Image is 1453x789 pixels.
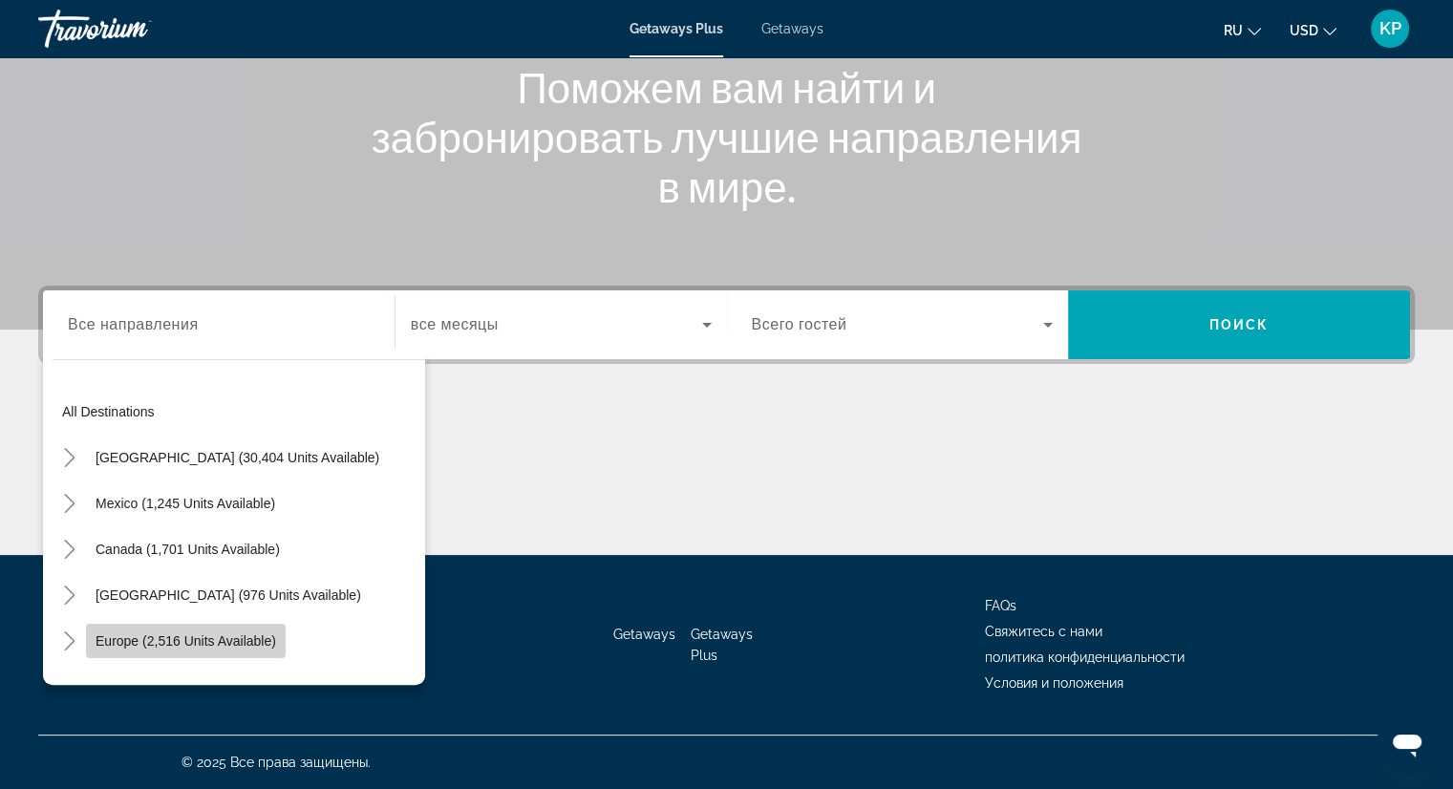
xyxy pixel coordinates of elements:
button: Toggle Australia (207 units available) [53,671,86,704]
span: All destinations [62,404,155,419]
a: Getaways [613,627,675,642]
a: Getaways Plus [691,627,753,663]
span: Canada (1,701 units available) [96,542,280,557]
span: Всего гостей [752,316,847,332]
a: политика конфиденциальности [985,650,1185,665]
button: User Menu [1365,9,1415,49]
a: Свяжитесь с нами [985,624,1102,639]
a: Getaways [761,21,823,36]
span: [GEOGRAPHIC_DATA] (976 units available) [96,587,361,603]
button: [GEOGRAPHIC_DATA] (976 units available) [86,578,371,612]
button: Canada (1,701 units available) [86,532,289,566]
span: Поиск [1209,317,1270,332]
button: Toggle United States (30,404 units available) [53,441,86,475]
button: Change language [1224,16,1261,44]
span: Europe (2,516 units available) [96,633,276,649]
a: Getaways Plus [630,21,723,36]
div: Search widget [43,290,1410,359]
button: Toggle Caribbean & Atlantic Islands (976 units available) [53,579,86,612]
span: USD [1290,23,1318,38]
a: FAQs [985,598,1016,613]
button: Toggle Canada (1,701 units available) [53,533,86,566]
button: Mexico (1,245 units available) [86,486,285,521]
button: Change currency [1290,16,1336,44]
h1: Поможем вам найти и забронировать лучшие направления в мире. [369,62,1085,211]
a: Условия и положения [985,675,1123,691]
span: Все направления [68,316,199,332]
button: All destinations [53,394,425,429]
span: © 2025 Все права защищены. [182,755,371,770]
span: Mexico (1,245 units available) [96,496,275,511]
button: [GEOGRAPHIC_DATA] (30,404 units available) [86,440,389,475]
span: KP [1379,19,1401,38]
button: Поиск [1068,290,1410,359]
button: Toggle Europe (2,516 units available) [53,625,86,658]
span: все месяцы [411,316,499,332]
span: [GEOGRAPHIC_DATA] (30,404 units available) [96,450,379,465]
button: Toggle Mexico (1,245 units available) [53,487,86,521]
a: Travorium [38,4,229,53]
span: ru [1224,23,1243,38]
button: Europe (2,516 units available) [86,624,286,658]
iframe: Кнопка для запуску вікна повідомлень [1377,713,1438,774]
button: Australia (207 units available) [86,670,284,704]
